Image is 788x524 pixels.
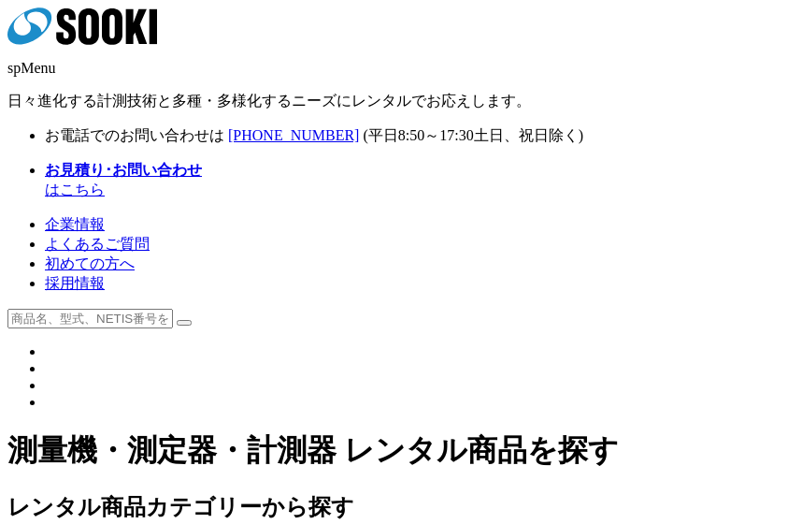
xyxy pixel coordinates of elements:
a: 初めての方へ [45,255,135,271]
p: 日々進化する計測技術と多種・多様化するニーズにレンタルでお応えします。 [7,92,781,111]
span: お電話でのお問い合わせは [45,127,224,143]
a: [PHONE_NUMBER] [228,127,359,143]
span: (平日 ～ 土日、祝日除く) [363,127,583,143]
a: 採用情報 [45,275,105,291]
a: 企業情報 [45,216,105,232]
span: 8:50 [398,127,424,143]
a: お見積り･お問い合わせはこちら [45,162,202,197]
a: よくあるご質問 [45,236,150,252]
input: 商品名、型式、NETIS番号を入力してください [7,309,173,328]
h2: レンタル商品カテゴリーから探す [7,492,781,522]
span: 17:30 [439,127,473,143]
span: はこちら [45,162,202,197]
strong: お見積り･お問い合わせ [45,162,202,178]
span: spMenu [7,60,56,76]
h1: 測量機・測定器・計測器 レンタル商品を探す [7,430,781,472]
